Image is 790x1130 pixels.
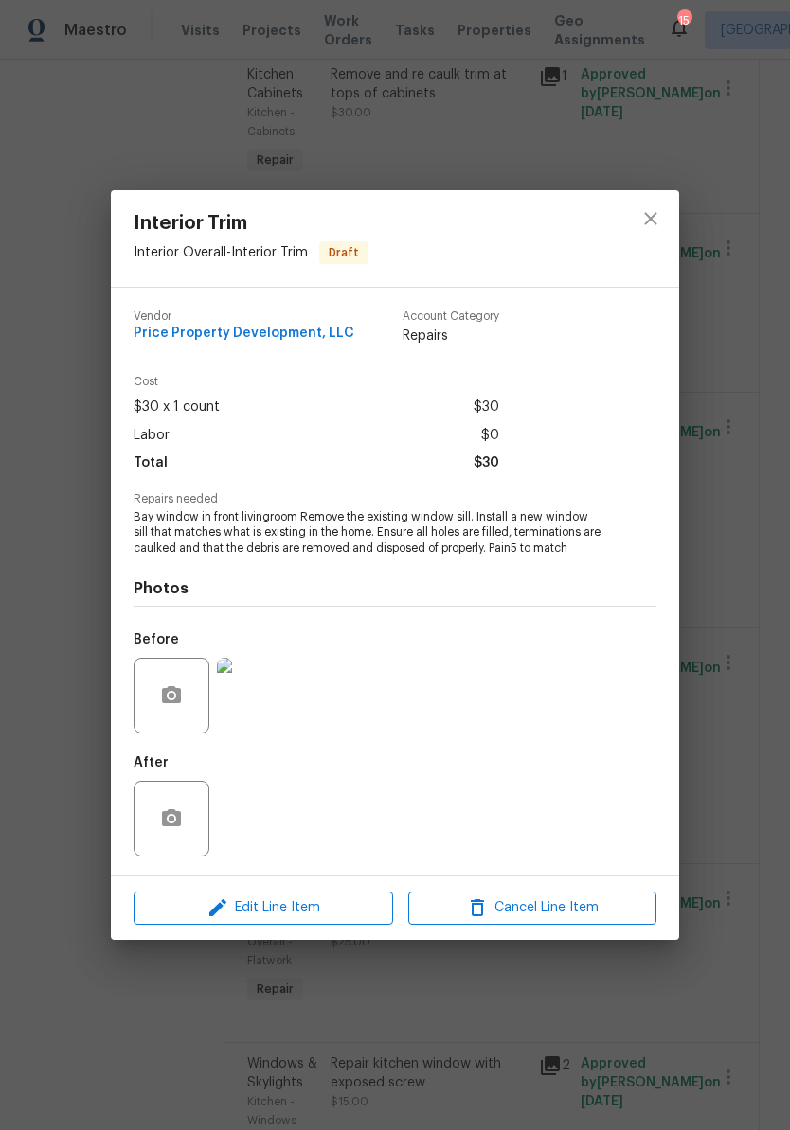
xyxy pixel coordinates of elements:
span: Account Category [403,310,499,323]
button: close [628,196,673,241]
button: Edit Line Item [134,892,393,925]
span: Interior Trim [134,213,368,234]
span: Labor [134,422,170,450]
span: Cancel Line Item [414,896,651,920]
h5: Before [134,633,179,646]
button: Cancel Line Item [408,892,656,925]
span: $30 [474,394,499,421]
h4: Photos [134,579,656,598]
span: Interior Overall - Interior Trim [134,246,308,259]
span: $30 x 1 count [134,394,220,421]
span: Total [134,450,168,477]
span: $0 [481,422,499,450]
span: Bay window in front livingroom Remove the existing window sill. Install a new window sill that ma... [134,509,604,556]
div: 15 [677,11,691,30]
span: Cost [134,376,499,388]
span: Repairs [403,327,499,345]
span: Price Property Development, LLC [134,327,354,341]
span: Vendor [134,310,354,323]
h5: After [134,756,169,769]
span: Repairs needed [134,493,656,505]
span: Edit Line Item [139,896,387,920]
span: $30 [474,450,499,477]
span: Draft [321,243,367,262]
